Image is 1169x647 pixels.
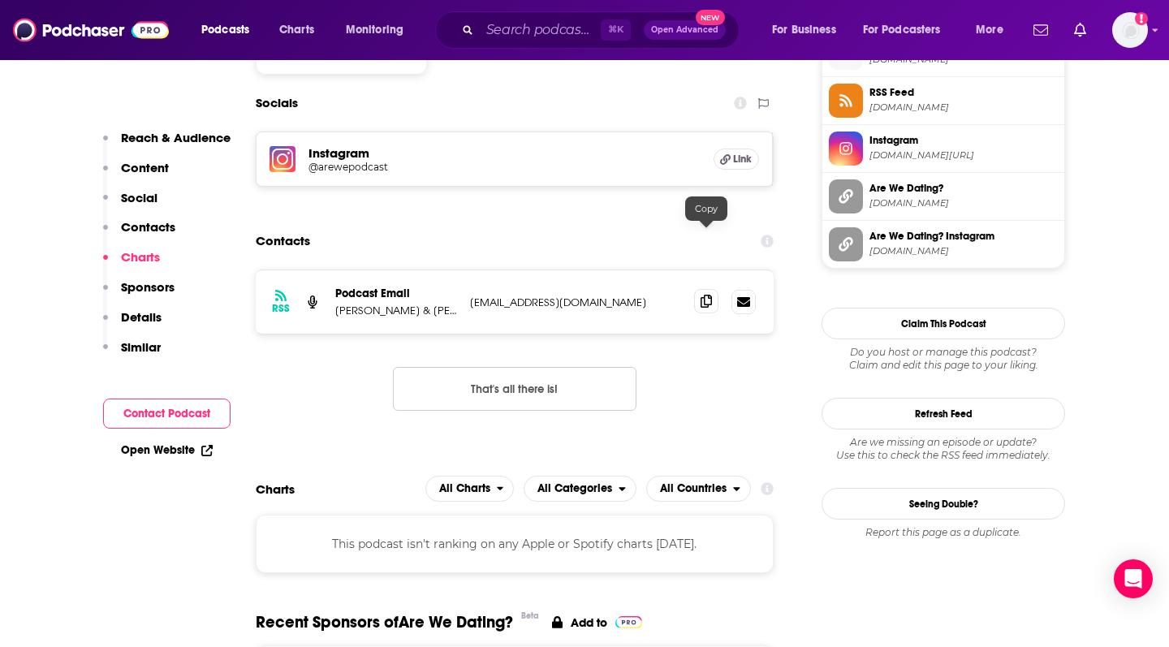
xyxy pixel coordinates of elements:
button: Sponsors [103,279,175,309]
a: Show notifications dropdown [1068,16,1093,44]
p: [PERSON_NAME] & [PERSON_NAME] [335,304,457,317]
h5: @arewepodcast [308,161,568,173]
img: Pro Logo [615,616,642,628]
span: Monitoring [346,19,403,41]
h2: Charts [256,481,295,497]
div: Search podcasts, credits, & more... [451,11,755,49]
button: Refresh Feed [822,398,1065,429]
p: Add to [571,615,607,630]
button: open menu [964,17,1024,43]
h2: Countries [646,476,751,502]
button: open menu [524,476,636,502]
div: Beta [521,610,539,621]
span: Are We Dating? [869,181,1058,196]
h2: Platforms [425,476,515,502]
a: @arewepodcast [308,161,701,173]
span: All Countries [660,483,727,494]
p: Similar [121,339,161,355]
button: open menu [334,17,425,43]
p: Details [121,309,162,325]
img: Podchaser - Follow, Share and Rate Podcasts [13,15,169,45]
button: Similar [103,339,161,369]
div: Report this page as a duplicate. [822,526,1065,539]
h2: Categories [524,476,636,502]
a: Show notifications dropdown [1027,16,1055,44]
h2: Socials [256,88,298,119]
button: Content [103,160,169,190]
span: ⌘ K [601,19,631,41]
a: Add to [552,612,642,632]
p: Podcast Email [335,287,457,300]
button: Reach & Audience [103,130,231,160]
p: Reach & Audience [121,130,231,145]
img: User Profile [1112,12,1148,48]
div: Claim and edit this page to your liking. [822,346,1065,372]
span: For Business [772,19,836,41]
a: Seeing Double? [822,488,1065,520]
p: Social [121,190,157,205]
a: Charts [269,17,324,43]
button: open menu [190,17,270,43]
span: Instagram [869,133,1058,148]
a: Link [714,149,759,170]
span: Recent Sponsors of Are We Dating? [256,612,513,632]
svg: Add a profile image [1135,12,1148,25]
p: Charts [121,249,160,265]
div: Are we missing an episode or update? Use this to check the RSS feed immediately. [822,436,1065,462]
span: All Categories [537,483,612,494]
span: Podcasts [201,19,249,41]
span: Are We Dating? Instagram [869,229,1058,244]
h3: RSS [272,302,290,315]
span: Logged in as nickross [1112,12,1148,48]
button: Show profile menu [1112,12,1148,48]
a: Are We Dating?[DOMAIN_NAME] [829,179,1058,214]
p: [EMAIL_ADDRESS][DOMAIN_NAME] [470,295,681,309]
button: Claim This Podcast [822,308,1065,339]
img: iconImage [270,146,295,172]
button: open menu [425,476,515,502]
p: Sponsors [121,279,175,295]
a: Instagram[DOMAIN_NAME][URL] [829,132,1058,166]
button: open menu [852,17,964,43]
div: Open Intercom Messenger [1114,559,1153,598]
span: More [976,19,1003,41]
span: arewedating.buzzsprout.com [869,197,1058,209]
span: feeds.buzzsprout.com [869,101,1058,114]
span: Charts [279,19,314,41]
button: Nothing here. [393,367,636,411]
p: Contacts [121,219,175,235]
span: instagram.com [869,245,1058,257]
a: Open Website [121,443,213,457]
button: Charts [103,249,160,279]
span: Open Advanced [651,26,718,34]
h2: Contacts [256,226,310,257]
span: Do you host or manage this podcast? [822,346,1065,359]
h5: Instagram [308,145,701,161]
button: Contacts [103,219,175,249]
button: Contact Podcast [103,399,231,429]
span: RSS Feed [869,85,1058,100]
a: RSS Feed[DOMAIN_NAME] [829,84,1058,118]
div: Copy [685,196,727,221]
button: open menu [761,17,856,43]
span: For Podcasters [863,19,941,41]
span: instagram.com/arewepodcast [869,149,1058,162]
span: All Charts [439,483,490,494]
input: Search podcasts, credits, & more... [480,17,601,43]
span: Link [733,153,752,166]
span: New [696,10,725,25]
button: Details [103,309,162,339]
button: Open AdvancedNew [644,20,726,40]
button: Social [103,190,157,220]
button: open menu [646,476,751,502]
a: Are We Dating? Instagram[DOMAIN_NAME] [829,227,1058,261]
p: Content [121,160,169,175]
div: This podcast isn't ranking on any Apple or Spotify charts [DATE]. [256,515,774,573]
